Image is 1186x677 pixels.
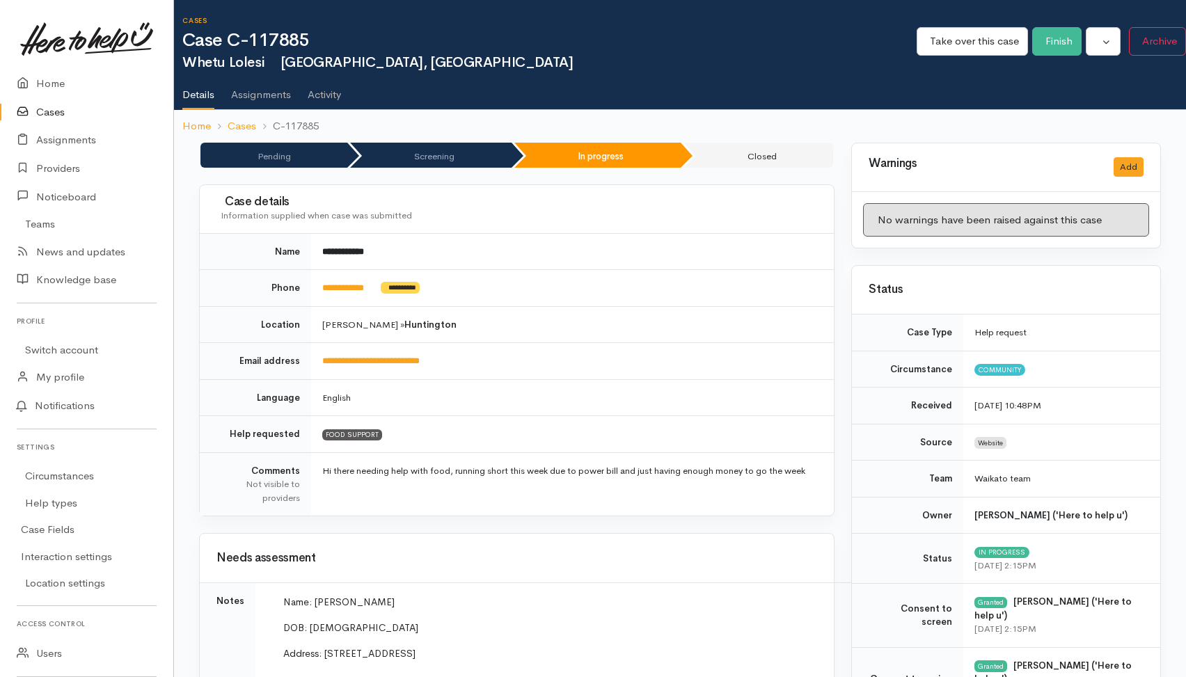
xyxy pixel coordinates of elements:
[852,461,963,497] td: Team
[200,379,311,416] td: Language
[974,597,1007,608] div: Granted
[974,596,1132,621] b: [PERSON_NAME] ('Here to help u')
[863,203,1149,237] div: No warnings have been raised against this case
[1129,27,1186,56] button: Archive
[256,118,319,134] li: C-117885
[200,416,311,453] td: Help requested
[974,364,1025,375] span: Community
[974,547,1029,558] span: In progress
[308,70,341,109] a: Activity
[1114,157,1144,177] button: Add
[350,143,511,168] li: Screening
[869,283,1144,296] h3: Status
[200,270,311,307] td: Phone
[182,70,214,111] a: Details
[514,143,681,168] li: In progress
[917,27,1028,56] button: Take over this case
[231,70,291,109] a: Assignments
[216,477,300,504] div: Not visible to providers
[200,452,311,516] td: Comments
[852,584,963,648] td: Consent to screen
[869,157,1097,170] h3: Warnings
[174,110,1186,143] nav: breadcrumb
[974,559,1144,573] div: [DATE] 2:15PM
[283,621,418,634] span: DOB: [DEMOGRAPHIC_DATA]
[1032,27,1082,56] button: Finish
[974,660,1007,671] div: Granted
[322,429,382,440] span: FOOD SUPPORT
[283,647,416,660] span: Address: [STREET_ADDRESS]
[974,437,1006,448] span: Website
[216,552,817,565] h3: Needs assessment
[852,424,963,461] td: Source
[182,17,917,24] h6: Cases
[228,118,256,134] a: Cases
[322,319,457,330] span: [PERSON_NAME] »
[963,314,1160,351] td: Help request
[182,55,917,70] h2: Whetu Lolesi
[273,54,573,71] span: [GEOGRAPHIC_DATA], [GEOGRAPHIC_DATA]
[17,614,157,633] h6: Access control
[852,388,963,424] td: Received
[200,234,311,270] td: Name
[974,509,1128,521] b: [PERSON_NAME] ('Here to help u')
[974,399,1041,411] time: [DATE] 10:48PM
[311,452,834,516] td: Hi there needing help with food, running short this week due to power bill and just having enough...
[852,351,963,388] td: Circumstance
[182,31,917,51] h1: Case C-117885
[182,118,211,134] a: Home
[311,379,834,416] td: English
[852,314,963,351] td: Case Type
[852,534,963,584] td: Status
[404,319,457,330] b: Huntington
[17,438,157,456] h6: Settings
[221,209,817,223] div: Information supplied when case was submitted
[221,196,817,209] h3: Case details
[683,143,833,168] li: Closed
[200,306,311,343] td: Location
[283,596,395,608] span: Name: [PERSON_NAME]
[17,312,157,330] h6: Profile
[200,143,347,168] li: Pending
[200,343,311,380] td: Email address
[852,497,963,534] td: Owner
[974,622,1144,636] div: [DATE] 2:15PM
[974,472,1031,484] span: Waikato team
